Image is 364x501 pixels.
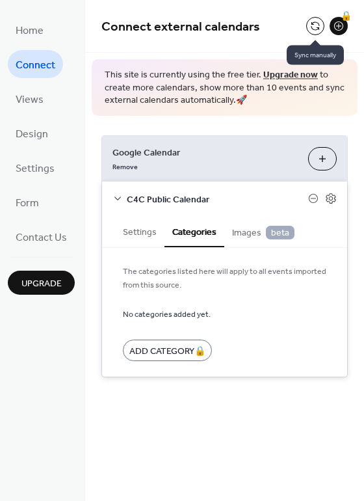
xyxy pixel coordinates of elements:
[123,264,326,291] span: The categories listed here will apply to all events imported from this source.
[112,146,298,159] span: Google Calendar
[8,85,51,113] a: Views
[16,228,67,248] span: Contact Us
[8,50,63,78] a: Connect
[8,271,75,295] button: Upgrade
[16,159,55,179] span: Settings
[8,119,56,147] a: Design
[8,188,47,216] a: Form
[16,193,39,213] span: Form
[101,14,260,40] span: Connect external calendars
[16,90,44,110] span: Views
[16,124,48,144] span: Design
[16,21,44,41] span: Home
[123,307,211,321] span: No categories added yet.
[8,154,62,182] a: Settings
[127,193,308,206] span: C4C Public Calendar
[16,55,55,75] span: Connect
[232,226,294,240] span: Images
[115,216,164,246] button: Settings
[266,226,294,239] span: beta
[287,46,344,65] span: Sync manually
[224,216,302,247] button: Images beta
[105,69,344,107] span: This site is currently using the free tier. to create more calendars, show more than 10 events an...
[112,162,138,171] span: Remove
[263,66,318,84] a: Upgrade now
[8,16,51,44] a: Home
[8,223,75,251] a: Contact Us
[164,216,224,247] button: Categories
[21,277,62,291] span: Upgrade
